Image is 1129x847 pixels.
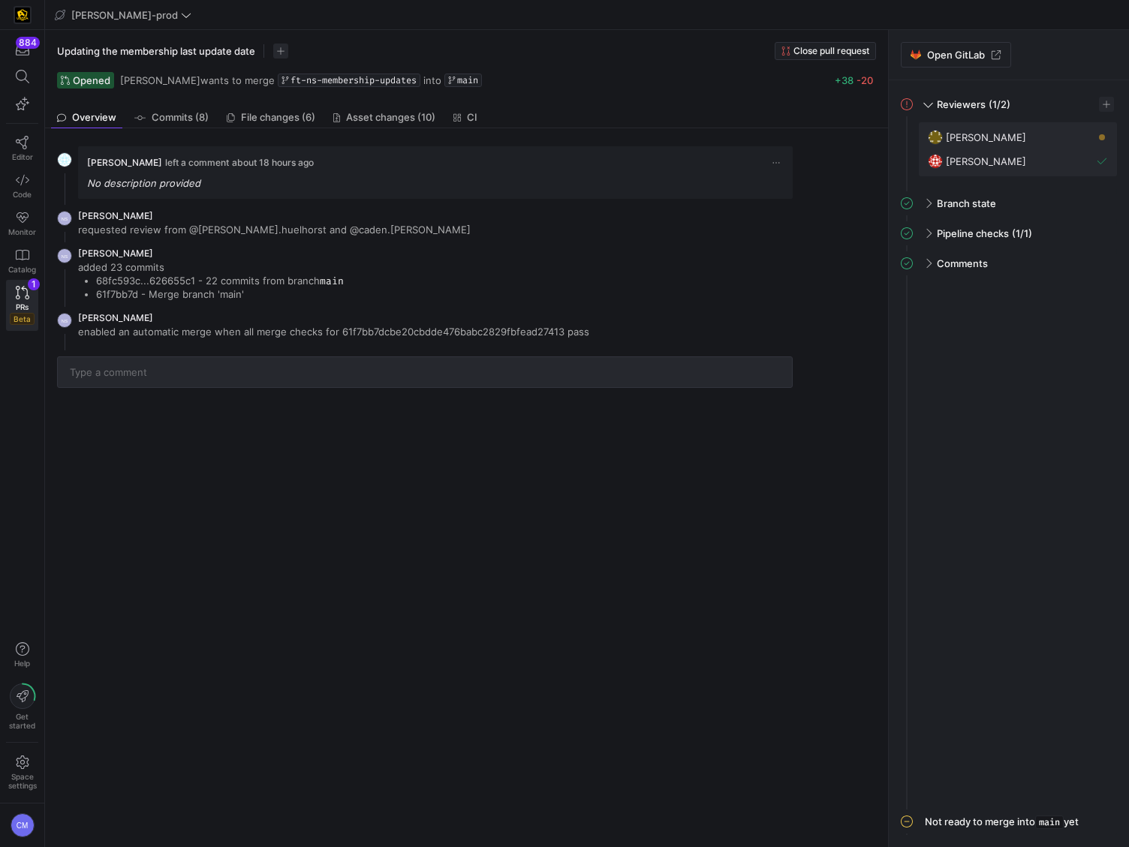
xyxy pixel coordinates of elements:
[278,74,420,87] a: ft-ns-membership-updates
[51,5,195,25] button: [PERSON_NAME]-prod
[78,312,153,323] span: [PERSON_NAME]
[928,154,943,169] img: https://secure.gravatar.com/avatar/06bbdcc80648188038f39f089a7f59ad47d850d77952c7f0d8c4f0bc45aa9b...
[11,813,35,837] div: CM
[6,242,38,280] a: Catalog
[57,313,72,328] div: NS
[13,190,32,199] span: Code
[6,749,38,797] a: Spacesettings
[6,635,38,674] button: Help
[57,211,72,226] div: NS
[793,46,869,56] span: Close pull request
[87,157,162,168] span: [PERSON_NAME]
[1035,815,1064,829] span: main
[901,251,1117,275] mat-expansion-panel-header: Comments
[72,113,116,122] span: Overview
[946,155,1026,167] span: [PERSON_NAME]
[241,113,315,122] span: File changes (6)
[6,130,38,167] a: Editor
[152,113,209,122] span: Commits (8)
[6,280,38,331] a: PRsBeta1
[346,113,435,122] span: Asset changes (10)
[13,659,32,668] span: Help
[989,98,1010,110] span: (1/2)
[1012,227,1032,239] span: (1/1)
[8,227,36,236] span: Monitor
[6,205,38,242] a: Monitor
[937,197,996,209] span: Branch state
[78,325,589,338] p: enabled an automatic merge when all merge checks for 61f7bb7dcbe20cbdde476babc2829fbfead27413 pass
[57,152,72,167] img: https://secure.gravatar.com/avatar/93624b85cfb6a0d6831f1d6e8dbf2768734b96aa2308d2c902a4aae71f619b...
[901,42,1011,68] a: Open GitLab
[444,74,482,87] a: main
[857,74,873,86] span: -20
[291,75,417,86] span: ft-ns-membership-updates
[901,191,1117,215] mat-expansion-panel-header: Branch state
[901,221,1117,245] mat-expansion-panel-header: Pipeline checks(1/1)
[457,75,478,86] span: main
[87,177,200,189] em: No description provided
[6,2,38,28] a: https://storage.googleapis.com/y42-prod-data-exchange/images/uAsz27BndGEK0hZWDFeOjoxA7jCwgK9jE472...
[28,278,40,290] div: 1
[6,677,38,736] button: Getstarted
[57,45,255,57] span: Updating the membership last update date
[320,275,344,287] code: main
[16,37,40,49] div: 884
[6,36,38,63] button: 884
[78,210,153,221] span: [PERSON_NAME]
[937,257,988,269] span: Comments
[165,158,229,168] span: left a comment
[467,113,477,122] span: CI
[16,302,29,311] span: PRs
[15,8,30,23] img: https://storage.googleapis.com/y42-prod-data-exchange/images/uAsz27BndGEK0hZWDFeOjoxA7jCwgK9jE472...
[71,9,178,21] span: [PERSON_NAME]-prod
[423,74,441,86] span: into
[10,313,35,325] span: Beta
[937,227,1009,239] span: Pipeline checks
[73,74,110,86] span: Opened
[775,42,876,60] button: Close pull request
[901,92,1117,116] mat-expansion-panel-header: Reviewers(1/2)
[70,366,780,378] input: Type a comment
[8,772,37,790] span: Space settings
[96,274,344,287] li: 68fc593c...626655c1 - 22 commits from branch
[901,809,1117,835] mat-expansion-panel-header: Not ready to merge intomainyet
[78,248,153,259] span: [PERSON_NAME]
[96,287,344,301] li: 61f7bb7d - Merge branch 'main'
[57,248,72,263] div: NS
[901,122,1117,191] div: Reviewers(1/2)
[925,815,1079,829] div: Not ready to merge into yet
[8,265,36,274] span: Catalog
[835,74,854,86] span: +38
[9,712,35,730] span: Get started
[78,260,344,274] p: added 23 commits
[12,152,33,161] span: Editor
[946,131,1026,143] span: [PERSON_NAME]
[120,74,275,86] span: wants to merge
[928,130,943,145] img: https://secure.gravatar.com/avatar/332e4ab4f8f73db06c2cf0bfcf19914be04f614aded7b53ca0c4fd3e75c0e2...
[937,98,986,110] span: Reviewers
[927,49,985,61] span: Open GitLab
[120,74,200,86] span: [PERSON_NAME]
[6,809,38,841] button: CM
[78,223,471,236] p: requested review from @[PERSON_NAME].huelhorst and @caden.[PERSON_NAME]
[6,167,38,205] a: Code
[232,157,314,168] span: about 18 hours ago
